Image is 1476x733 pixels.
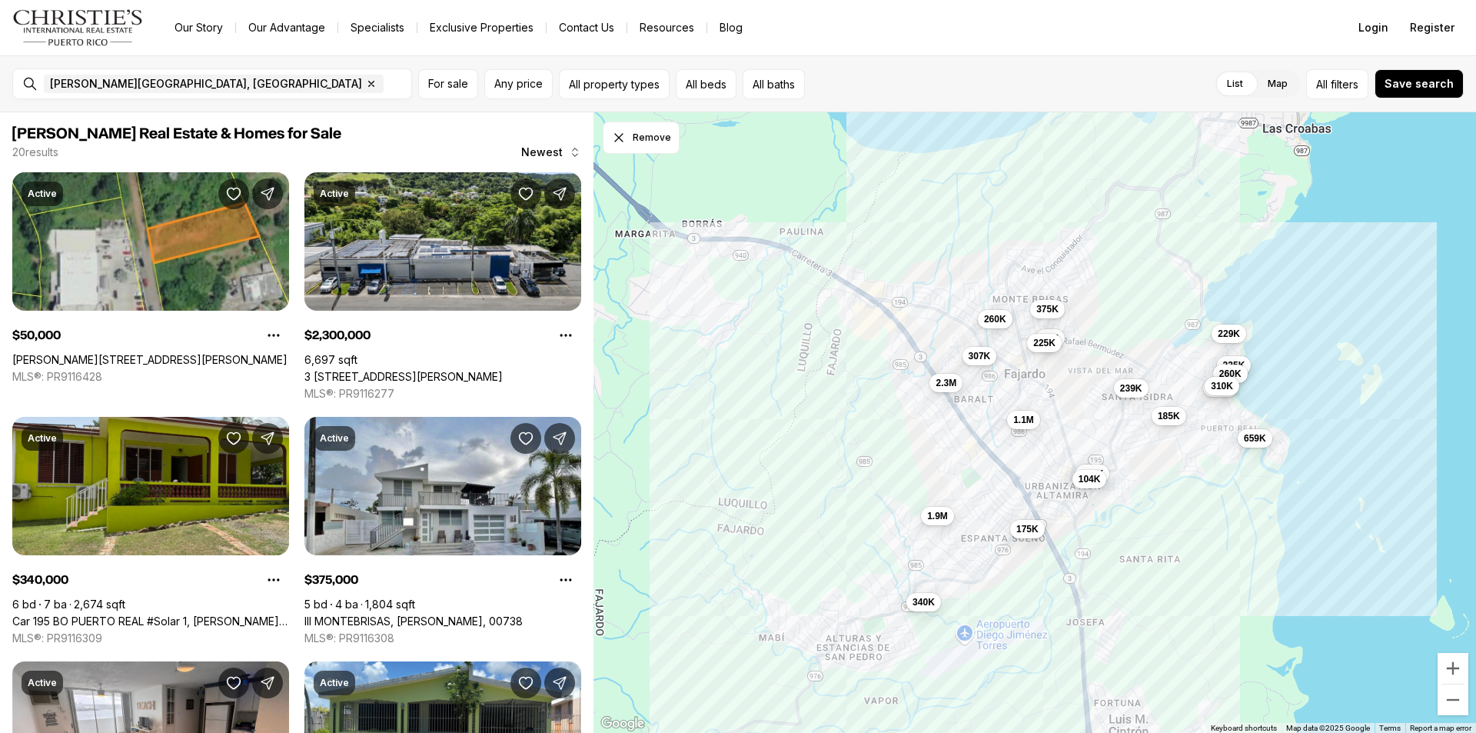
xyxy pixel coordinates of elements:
a: Exclusive Properties [417,17,546,38]
span: All [1316,76,1328,92]
button: Save Property: 3 4229 CALLE MARGINAL [510,178,541,209]
span: 50K [1042,332,1059,345]
button: 235K [1217,356,1252,375]
button: Share Property [252,178,283,209]
a: Our Story [162,17,235,38]
button: For sale [418,69,478,99]
span: 659K [1244,432,1266,445]
button: Register [1401,12,1464,43]
button: Save Property: III MONTEBRISAS [510,423,541,454]
a: Specialists [338,17,417,38]
button: 225K [1027,334,1062,352]
span: 104K [1079,473,1101,485]
button: Share Property [252,668,283,698]
button: Contact Us [547,17,627,38]
a: Resources [627,17,706,38]
button: Property options [550,320,581,351]
button: 310K [1205,377,1239,395]
a: III MONTEBRISAS, FAJARDO PR, 00738 [304,615,523,628]
span: [PERSON_NAME] Real Estate & Homes for Sale [12,126,341,142]
button: 185K [1152,407,1186,425]
span: 260K [1219,368,1242,380]
button: Share Property [252,423,283,454]
span: 310K [1211,380,1233,392]
span: 1.9M [927,510,948,522]
button: 104K [1072,470,1107,488]
button: Share Property [544,178,575,209]
button: 325K [1203,378,1238,397]
button: Property options [258,320,289,351]
button: Any price [484,69,553,99]
button: 239K [1114,379,1149,398]
button: 1.9M [921,507,954,525]
button: Save search [1375,69,1464,98]
span: filters [1331,76,1358,92]
p: 20 results [12,146,58,158]
span: 229K [1218,328,1240,340]
p: Active [28,188,57,200]
button: Save Property: CALLE FLORENCIO #Solar 2 [218,178,249,209]
span: 235K [1223,359,1245,371]
span: Save search [1385,78,1454,90]
span: 375K [1036,303,1059,315]
span: 260K [984,313,1006,325]
button: Share Property [544,423,575,454]
button: 260K [978,310,1012,328]
a: Blog [707,17,755,38]
button: Share Property [544,668,575,698]
span: 239K [1120,382,1142,395]
span: Newest [521,146,563,158]
button: Dismiss drawing [603,122,680,154]
img: logo [12,9,144,46]
button: All property types [559,69,670,99]
button: Newest [512,137,590,168]
button: 260K [1213,365,1248,383]
a: 3 4229 CALLE MARGINAL, FAJARDO PR, 00738 [304,370,503,384]
span: 2.3M [936,377,956,389]
button: 307K [962,347,997,365]
span: [PERSON_NAME][GEOGRAPHIC_DATA], [GEOGRAPHIC_DATA] [50,78,362,90]
span: 225K [1033,337,1055,349]
a: CALLE FLORENCIO #Solar 2, FAJARDO PR, 00738 [12,353,288,367]
span: 185K [1158,410,1180,422]
button: 659K [1238,429,1272,448]
button: Property options [550,565,581,595]
a: Car 195 BO PUERTO REAL #Solar 1, FAJARDO PR, 00738 [12,615,289,628]
p: Active [28,677,57,689]
a: Our Advantage [236,17,337,38]
span: 307K [969,350,991,362]
button: Save Property: 1 A-17 SANTA ISIDRA 4 [510,668,541,698]
span: For sale [428,78,468,90]
button: Property options [258,565,289,595]
button: All baths [743,69,805,99]
p: Active [320,188,349,200]
button: 1.1M [1007,411,1040,429]
button: 375K [1030,300,1065,318]
button: Save Property: 6J ISLETA MARINA #6J [218,668,249,698]
label: Map [1255,70,1300,98]
button: Allfilters [1306,69,1368,99]
span: Login [1358,22,1388,34]
button: 2.3M [929,374,962,392]
span: Any price [494,78,543,90]
button: 50K [1036,329,1065,348]
button: Save Property: Car 195 BO PUERTO REAL #Solar 1 [218,423,249,454]
button: 385K [1075,465,1110,483]
button: 229K [1212,325,1246,343]
span: Register [1410,22,1454,34]
span: 385K [1082,468,1104,480]
label: List [1215,70,1255,98]
button: Login [1349,12,1398,43]
button: 340K [906,593,941,611]
span: 175K [1016,523,1039,535]
button: All beds [676,69,736,99]
span: 340K [913,596,935,608]
span: 1.1M [1013,414,1034,426]
p: Active [320,432,349,445]
button: 175K [1010,520,1045,538]
p: Active [320,677,349,689]
p: Active [28,432,57,445]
